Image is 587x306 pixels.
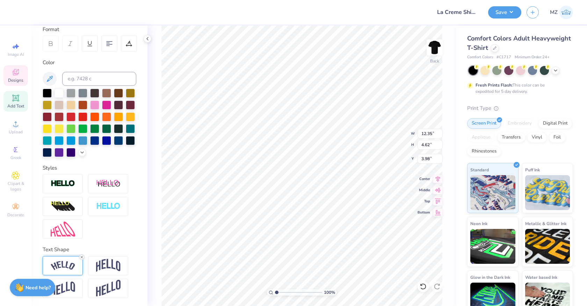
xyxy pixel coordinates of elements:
[10,155,21,161] span: Greek
[51,201,75,212] img: 3d Illusion
[96,202,121,210] img: Negative Space
[488,6,521,18] button: Save
[470,220,487,227] span: Neon Ink
[51,222,75,237] img: Free Distort
[470,229,515,264] img: Neon Ink
[432,5,483,19] input: Untitled Design
[43,25,137,33] div: Format
[550,6,573,19] a: MZ
[467,146,501,157] div: Rhinestones
[525,274,557,281] span: Water based Ink
[418,210,430,215] span: Bottom
[324,289,335,296] span: 100 %
[467,54,493,60] span: Comfort Colors
[7,103,24,109] span: Add Text
[515,54,550,60] span: Minimum Order: 24 +
[470,166,489,173] span: Standard
[62,72,136,86] input: e.g. 7428 c
[525,166,540,173] span: Puff Ink
[430,58,439,64] div: Back
[8,77,23,83] span: Designs
[418,188,430,193] span: Middle
[3,181,28,192] span: Clipart & logos
[9,129,23,135] span: Upload
[51,282,75,295] img: Flag
[527,132,547,143] div: Vinyl
[470,175,515,210] img: Standard
[497,132,525,143] div: Transfers
[26,284,51,291] strong: Need help?
[559,6,573,19] img: Mia Zayas
[43,164,136,172] div: Styles
[503,118,536,129] div: Embroidery
[96,280,121,297] img: Rise
[467,118,501,129] div: Screen Print
[538,118,572,129] div: Digital Print
[549,132,565,143] div: Foil
[467,132,495,143] div: Applique
[497,54,511,60] span: # C1717
[550,8,558,16] span: MZ
[7,212,24,218] span: Decorate
[476,82,561,95] div: This color can be expedited for 5 day delivery.
[525,220,566,227] span: Metallic & Glitter Ink
[96,259,121,272] img: Arch
[418,177,430,181] span: Center
[51,180,75,188] img: Stroke
[8,52,24,57] span: Image AI
[467,34,571,52] span: Comfort Colors Adult Heavyweight T-Shirt
[43,246,136,254] div: Text Shape
[525,229,570,264] img: Metallic & Glitter Ink
[51,261,75,270] img: Arc
[428,40,442,54] img: Back
[476,82,513,88] strong: Fresh Prints Flash:
[418,199,430,204] span: Top
[467,104,573,112] div: Print Type
[470,274,510,281] span: Glow in the Dark Ink
[43,59,136,67] div: Color
[525,175,570,210] img: Puff Ink
[96,179,121,188] img: Shadow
